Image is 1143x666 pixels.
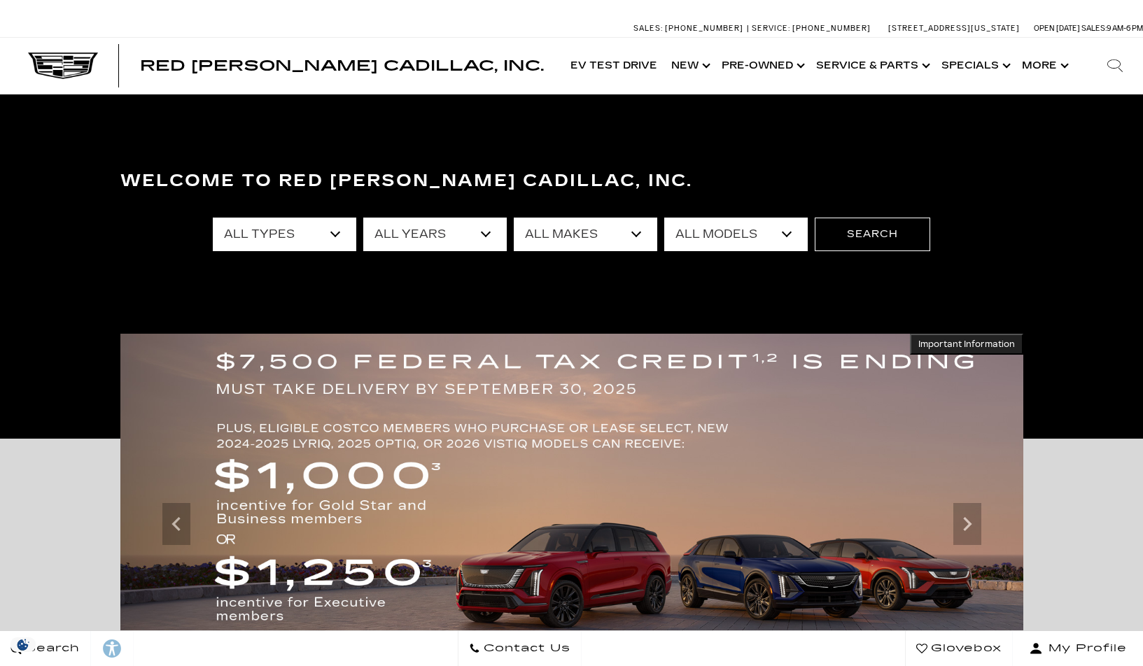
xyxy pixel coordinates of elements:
span: 9 AM-6 PM [1107,24,1143,33]
a: Red [PERSON_NAME] Cadillac, Inc. [140,59,544,73]
select: Filter by year [363,218,507,251]
a: Pre-Owned [715,38,809,94]
section: Click to Open Cookie Consent Modal [7,637,39,652]
a: Contact Us [458,631,582,666]
button: Important Information [910,334,1023,355]
button: Open user profile menu [1013,631,1143,666]
span: Contact Us [480,639,570,658]
div: Next [953,503,981,545]
a: Sales: [PHONE_NUMBER] [633,24,747,32]
select: Filter by make [514,218,657,251]
button: Search [815,218,930,251]
h3: Welcome to Red [PERSON_NAME] Cadillac, Inc. [120,167,1023,195]
button: More [1015,38,1073,94]
span: Red [PERSON_NAME] Cadillac, Inc. [140,57,544,74]
select: Filter by type [213,218,356,251]
img: Cadillac Dark Logo with Cadillac White Text [28,52,98,79]
a: Service & Parts [809,38,934,94]
span: Important Information [918,339,1015,350]
a: New [664,38,715,94]
a: Service: [PHONE_NUMBER] [747,24,874,32]
span: Service: [752,24,790,33]
select: Filter by model [664,218,808,251]
img: Opt-Out Icon [7,637,39,652]
a: [STREET_ADDRESS][US_STATE] [888,24,1020,33]
span: My Profile [1043,639,1127,658]
span: Open [DATE] [1034,24,1080,33]
span: Sales: [633,24,663,33]
div: Previous [162,503,190,545]
a: Specials [934,38,1015,94]
a: Glovebox [905,631,1013,666]
span: [PHONE_NUMBER] [665,24,743,33]
span: Search [22,639,80,658]
span: Glovebox [927,639,1002,658]
a: EV Test Drive [563,38,664,94]
span: [PHONE_NUMBER] [792,24,871,33]
span: Sales: [1081,24,1107,33]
